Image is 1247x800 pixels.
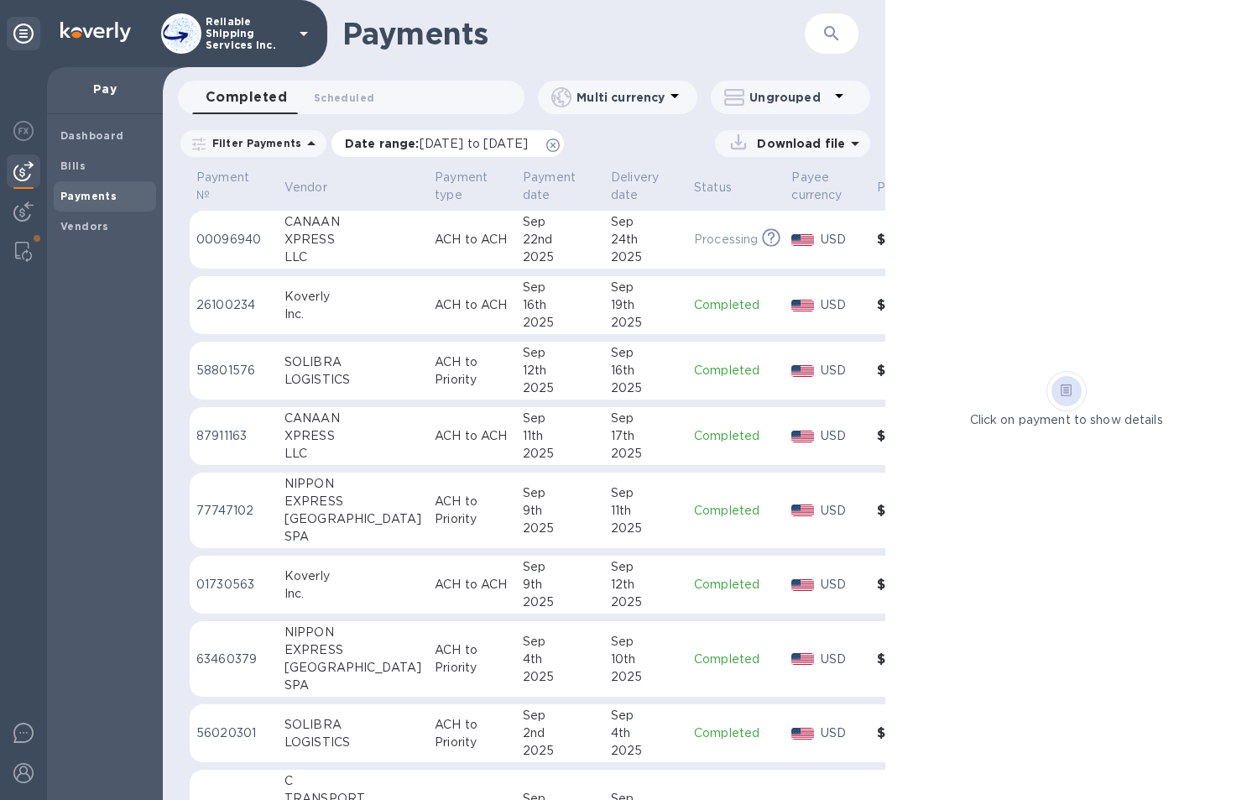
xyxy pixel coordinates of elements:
p: Filter Payments [206,136,301,150]
div: 12th [523,362,597,379]
span: Status [694,179,754,196]
p: Ungrouped [749,89,829,106]
h3: $1,535.00 [877,232,950,248]
span: Payment № [196,169,271,204]
p: 00096940 [196,231,271,248]
div: 2025 [523,668,597,686]
div: 17th [611,427,681,445]
div: Sep [611,279,681,296]
div: EXPRESS [284,493,421,510]
div: LLC [284,445,421,463]
span: Completed [206,86,287,109]
div: Inc. [284,306,421,323]
span: Vendor [284,179,349,196]
div: LOGISTICS [284,371,421,389]
p: 87911163 [196,427,271,445]
div: Sep [611,707,681,724]
div: CANAAN [284,410,421,427]
div: Sep [523,707,597,724]
div: 19th [611,296,681,314]
p: ACH to ACH [435,296,509,314]
div: 22nd [523,231,597,248]
div: 16th [611,362,681,379]
div: 2025 [523,520,597,537]
div: Sep [523,484,597,502]
h3: $5,550.00 [877,363,950,379]
div: NIPPON [284,624,421,641]
div: 2025 [611,379,681,397]
div: 2nd [523,724,597,742]
div: C [284,772,421,790]
b: Dashboard [60,129,124,142]
p: Processing [694,231,758,248]
p: 63460379 [196,651,271,668]
img: USD [791,728,814,740]
p: Payment date [523,169,576,204]
h3: $14,183.62 [877,503,950,519]
p: Completed [694,362,778,379]
span: Payee currency [791,169,864,204]
span: Delivery date [611,169,681,204]
div: LOGISTICS [284,734,421,751]
p: 56020301 [196,724,271,742]
div: Inc. [284,585,421,603]
div: NIPPON [284,475,421,493]
div: Koverly [284,567,421,585]
p: ACH to Priority [435,716,509,751]
div: 2025 [611,742,681,760]
div: CANAAN [284,213,421,231]
div: SOLIBRA [284,353,421,371]
div: 24th [611,231,681,248]
div: 2025 [611,520,681,537]
div: Sep [611,213,681,231]
div: 2025 [611,593,681,611]
div: [GEOGRAPHIC_DATA] [284,659,421,677]
p: Completed [694,651,778,668]
p: Completed [694,576,778,593]
div: LLC [284,248,421,266]
b: Bills [60,159,86,172]
div: 2025 [523,593,597,611]
p: 01730563 [196,576,271,593]
div: Sep [523,410,597,427]
div: Date range:[DATE] to [DATE] [331,130,564,157]
p: Pay [60,81,149,97]
p: USD [821,576,864,593]
p: ACH to Priority [435,641,509,677]
p: Payment type [435,169,488,204]
p: Vendor [284,179,327,196]
p: 26100234 [196,296,271,314]
span: Paid [877,179,925,196]
div: Sep [611,410,681,427]
p: Completed [694,296,778,314]
div: 12th [611,576,681,593]
div: Sep [611,484,681,502]
div: 2025 [523,379,597,397]
div: 2025 [611,248,681,266]
p: Date range : [345,135,536,152]
div: SOLIBRA [284,716,421,734]
img: USD [791,300,814,311]
div: Sep [523,213,597,231]
span: Payment type [435,169,509,204]
p: Reliable Shipping Services Inc. [206,16,290,51]
div: 4th [523,651,597,668]
p: Payment № [196,169,249,204]
h1: Payments [342,16,805,51]
div: 2025 [611,668,681,686]
img: Foreign exchange [13,121,34,141]
div: 2025 [611,314,681,332]
div: 9th [523,576,597,593]
p: Completed [694,427,778,445]
div: XPRESS [284,231,421,248]
p: USD [821,724,864,742]
p: Completed [694,724,778,742]
div: 11th [611,502,681,520]
div: 9th [523,502,597,520]
div: 11th [523,427,597,445]
div: 2025 [611,445,681,463]
img: USD [791,653,814,665]
span: [DATE] to [DATE] [420,137,528,150]
p: USD [821,502,864,520]
div: Sep [523,558,597,576]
